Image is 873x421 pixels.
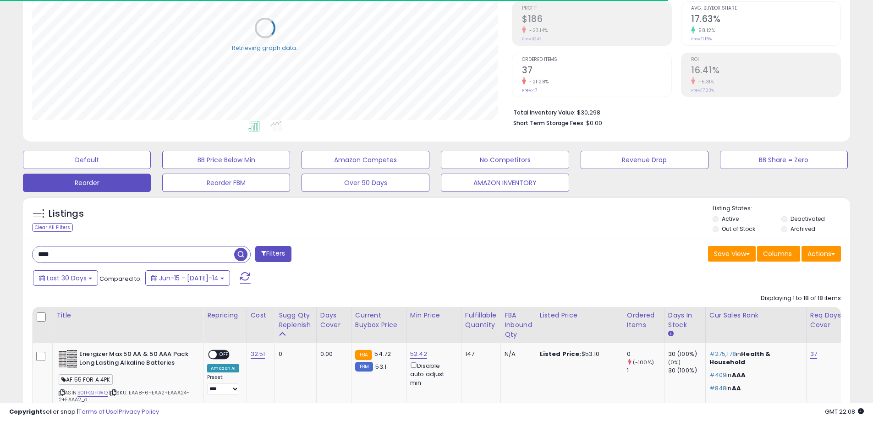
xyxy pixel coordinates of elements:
button: BB Price Below Min [162,151,290,169]
small: Prev: $242 [522,36,542,42]
label: Out of Stock [722,225,755,233]
small: (-100%) [633,359,654,366]
div: Days In Stock [668,311,702,330]
div: 0 [279,350,309,358]
div: 147 [465,350,494,358]
div: Amazon AI [207,364,239,372]
div: Clear All Filters [32,223,73,232]
div: Title [56,311,199,320]
p: in [709,371,799,379]
div: FBA inbound Qty [505,311,532,339]
div: $53.10 [540,350,616,358]
div: 30 (100%) [668,366,705,375]
p: in [709,350,799,366]
div: Days Cover [320,311,347,330]
div: 30 (100%) [668,350,705,358]
strong: Copyright [9,407,43,416]
button: Columns [757,246,800,262]
b: Total Inventory Value: [513,109,576,116]
span: Jun-15 - [DATE]-14 [159,273,219,283]
div: Current Buybox Price [355,311,402,330]
span: 2025-08-14 22:08 GMT [825,407,864,416]
li: $30,298 [513,106,834,117]
div: Disable auto adjust min [410,361,454,387]
small: -21.28% [526,78,549,85]
div: seller snap | | [9,408,159,416]
h5: Listings [49,208,84,220]
small: FBM [355,362,373,372]
button: BB Share = Zero [720,151,848,169]
div: 0 [627,350,664,358]
small: Days In Stock. [668,330,674,338]
p: Listing States: [713,204,850,213]
small: -5.31% [695,78,714,85]
div: 1 [627,366,664,375]
button: Filters [255,246,291,262]
span: Columns [763,249,792,258]
a: 52.42 [410,350,427,359]
a: B01FGJF1WQ [77,389,108,397]
div: Sugg Qty Replenish [279,311,313,330]
small: FBA [355,350,372,360]
button: No Competitors [441,151,569,169]
button: Default [23,151,151,169]
div: Req Days Cover [810,311,844,330]
span: AA [732,384,741,393]
img: 6167PbGTsyL._SL40_.jpg [59,350,77,368]
span: #848 [709,384,727,393]
small: Prev: 47 [522,87,537,93]
th: Please note that this number is a calculation based on your required days of coverage and your ve... [275,307,317,343]
div: Ordered Items [627,311,660,330]
span: ROI [691,57,840,62]
span: Avg. Buybox Share [691,6,840,11]
a: Terms of Use [78,407,117,416]
span: AAA [732,371,746,379]
span: Last 30 Days [47,273,87,283]
div: Displaying 1 to 18 of 18 items [761,294,841,303]
span: #409 [709,371,727,379]
button: AMAZON INVENTORY [441,174,569,192]
h2: $186 [522,14,671,26]
a: 37 [810,350,817,359]
div: 0.00 [320,350,344,358]
span: 54.72 [374,350,391,358]
a: 32.51 [251,350,265,359]
span: OFF [217,351,231,359]
span: $0.00 [586,119,602,127]
div: Cost [251,311,271,320]
button: Actions [802,246,841,262]
button: Reorder FBM [162,174,290,192]
span: AF.55 FOR A 4PK [59,374,113,385]
b: Listed Price: [540,350,582,358]
span: | SKU: EAA8-6+EAA2+EAAA24-2+EAAA2_d [59,389,189,403]
div: Fulfillable Quantity [465,311,497,330]
div: Cur Sales Rank [709,311,802,320]
div: Listed Price [540,311,619,320]
button: Over 90 Days [302,174,429,192]
span: Profit [522,6,671,11]
b: Energizer Max 50 AA & 50 AAA Pack Long Lasting Alkaline Batteries [79,350,191,369]
small: 58.12% [695,27,715,34]
span: Ordered Items [522,57,671,62]
div: Retrieving graph data.. [232,44,299,52]
div: N/A [505,350,529,358]
small: Prev: 11.15% [691,36,712,42]
button: Revenue Drop [581,151,708,169]
span: #275,178 [709,350,736,358]
label: Deactivated [791,215,825,223]
div: Preset: [207,374,240,395]
b: Short Term Storage Fees: [513,119,585,127]
button: Jun-15 - [DATE]-14 [145,270,230,286]
span: 53.1 [375,362,386,371]
button: Amazon Competes [302,151,429,169]
h2: 16.41% [691,65,840,77]
button: Reorder [23,174,151,192]
div: Min Price [410,311,457,320]
label: Active [722,215,739,223]
div: Repricing [207,311,243,320]
span: Health & Household [709,350,771,366]
small: -23.14% [526,27,548,34]
span: Compared to: [99,274,142,283]
button: Save View [708,246,756,262]
small: (0%) [668,359,681,366]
